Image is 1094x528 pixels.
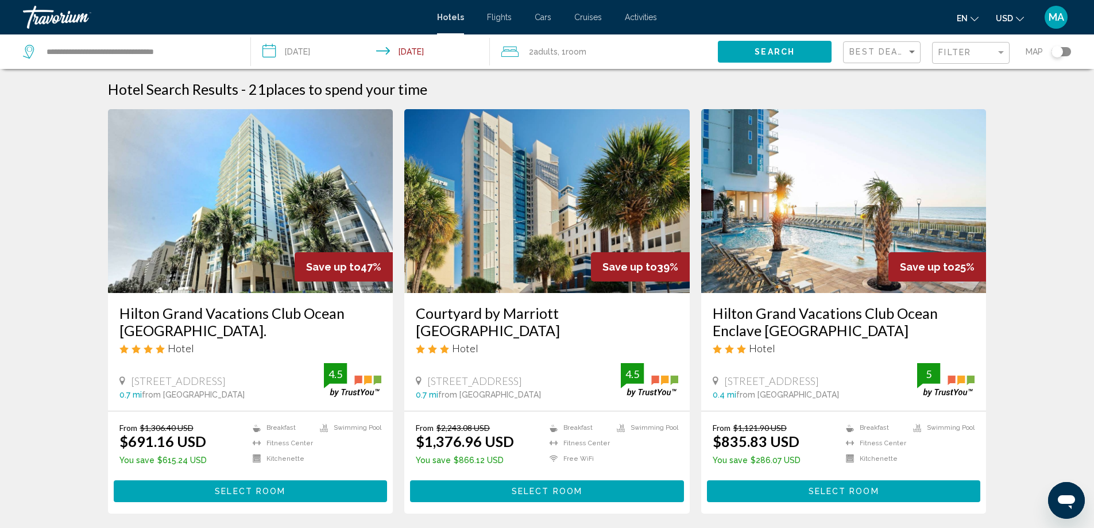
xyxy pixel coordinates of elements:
li: Free WiFi [544,454,611,464]
ins: $1,376.96 USD [416,433,514,450]
span: places to spend your time [266,80,427,98]
img: trustyou-badge.svg [324,363,381,397]
div: 25% [888,252,986,282]
button: Select Room [707,480,981,502]
li: Fitness Center [247,438,314,448]
a: Cars [535,13,551,22]
span: You save [713,456,748,465]
span: 0.7 mi [119,390,142,399]
button: Select Room [114,480,388,502]
span: Hotel [749,342,775,354]
button: Travelers: 2 adults, 0 children [490,34,718,69]
a: Courtyard by Marriott [GEOGRAPHIC_DATA] [416,305,678,339]
button: Check-in date: Oct 5, 2025 Check-out date: Oct 10, 2025 [251,34,490,69]
span: 0.4 mi [713,390,736,399]
div: 39% [591,252,690,282]
p: $866.12 USD [416,456,514,465]
li: Fitness Center [840,438,907,448]
span: From [119,423,137,433]
span: From [416,423,434,433]
span: Best Deals [849,47,910,56]
li: Kitchenette [247,454,314,464]
li: Breakfast [247,423,314,433]
li: Fitness Center [544,438,611,448]
a: Cruises [574,13,602,22]
a: Hilton Grand Vacations Club Ocean Enclave [GEOGRAPHIC_DATA] [713,305,975,339]
li: Breakfast [840,423,907,433]
a: Select Room [410,483,684,496]
div: 47% [295,252,393,282]
a: Hotels [437,13,464,22]
del: $1,306.40 USD [140,423,194,433]
span: You save [119,456,154,465]
ins: $691.16 USD [119,433,206,450]
p: $286.07 USD [713,456,801,465]
button: Select Room [410,480,684,502]
span: Select Room [809,487,879,496]
button: Search [718,41,832,62]
a: Select Room [707,483,981,496]
mat-select: Sort by [849,48,917,57]
img: Hotel image [701,109,987,293]
iframe: Button to launch messaging window [1048,482,1085,519]
span: Filter [938,48,971,57]
div: 4 star Hotel [119,342,382,354]
li: Breakfast [544,423,611,433]
span: from [GEOGRAPHIC_DATA] [736,390,839,399]
h2: 21 [249,80,427,98]
button: Change currency [996,10,1024,26]
span: en [957,14,968,23]
li: Swimming Pool [907,423,975,433]
del: $2,243.08 USD [436,423,490,433]
span: from [GEOGRAPHIC_DATA] [438,390,541,399]
span: Save up to [900,261,954,273]
span: Save up to [306,261,361,273]
span: [STREET_ADDRESS] [427,375,522,387]
span: Select Room [215,487,285,496]
span: You save [416,456,451,465]
span: Hotel [452,342,478,354]
button: Toggle map [1043,47,1071,57]
div: 4.5 [324,367,347,381]
ins: $835.83 USD [713,433,799,450]
span: From [713,423,730,433]
span: , 1 [558,44,586,60]
div: 4.5 [621,367,644,381]
a: Flights [487,13,512,22]
del: $1,121.90 USD [733,423,787,433]
li: Swimming Pool [611,423,678,433]
img: Hotel image [108,109,393,293]
span: 2 [529,44,558,60]
div: 3 star Hotel [416,342,678,354]
span: - [241,80,246,98]
button: User Menu [1041,5,1071,29]
li: Kitchenette [840,454,907,464]
span: Map [1026,44,1043,60]
button: Filter [932,41,1010,65]
span: 0.7 mi [416,390,438,399]
img: Hotel image [404,109,690,293]
h1: Hotel Search Results [108,80,238,98]
span: [STREET_ADDRESS] [724,375,819,387]
li: Swimming Pool [314,423,381,433]
a: Travorium [23,6,426,29]
p: $615.24 USD [119,456,207,465]
a: Hilton Grand Vacations Club Ocean [GEOGRAPHIC_DATA]. [119,305,382,339]
span: USD [996,14,1013,23]
span: Hotel [168,342,194,354]
button: Change language [957,10,979,26]
span: Room [566,47,586,56]
a: Select Room [114,483,388,496]
div: 3 star Hotel [713,342,975,354]
a: Activities [625,13,657,22]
